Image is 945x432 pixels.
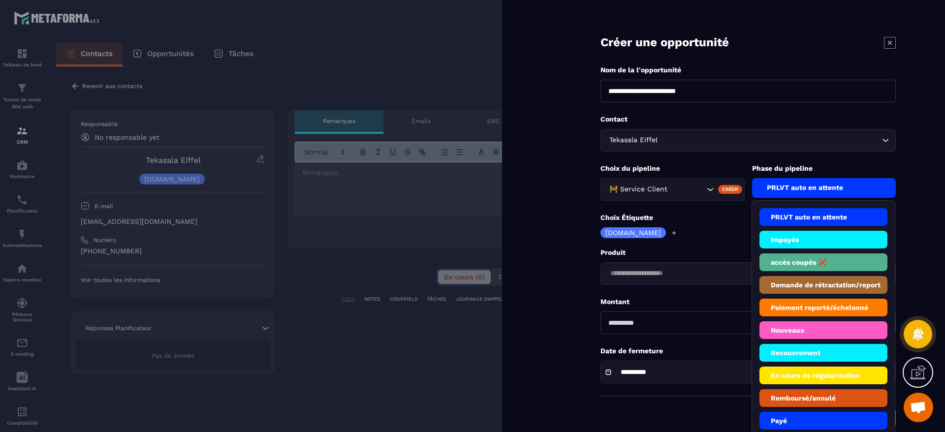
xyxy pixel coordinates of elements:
p: Produit [600,248,896,257]
p: Choix Étiquette [600,213,896,222]
div: Search for option [600,178,745,201]
p: Phase du pipeline [752,164,896,173]
p: Créer une opportunité [600,34,729,51]
input: Search for option [660,135,880,146]
p: Date de fermeture [600,346,896,356]
p: Contact [600,115,896,124]
span: Tekasala Eiffel [607,135,660,146]
p: Nom de la l'opportunité [600,65,896,75]
div: Search for option [600,129,896,152]
input: Search for option [607,268,880,279]
p: Choix du pipeline [600,164,745,173]
div: Créer [718,185,742,194]
div: Search for option [600,262,896,285]
input: Search for option [669,184,704,195]
p: Montant [600,297,896,307]
p: [DOMAIN_NAME] [605,229,661,236]
span: 🚧 Service Client [607,184,669,195]
div: Ouvrir le chat [904,393,933,422]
